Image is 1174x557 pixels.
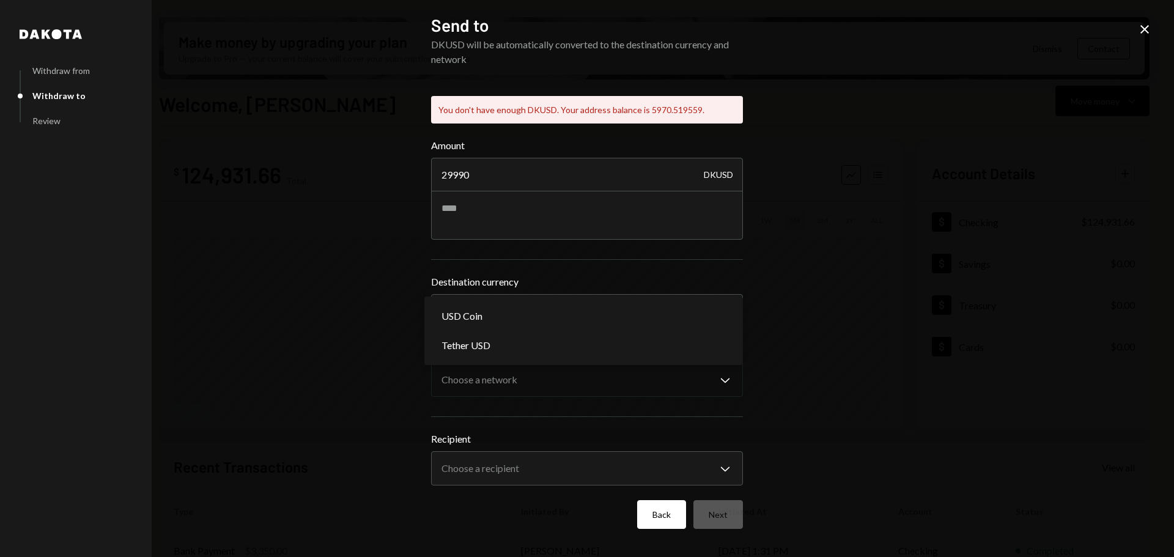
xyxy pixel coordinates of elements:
div: You don't have enough DKUSD. Your address balance is 5970.519559. [431,96,743,124]
div: Withdraw from [32,65,90,76]
button: Destination currency [431,294,743,328]
div: DKUSD [704,158,733,192]
label: Recipient [431,432,743,446]
button: Back [637,500,686,529]
button: Destination network [431,363,743,397]
label: Amount [431,138,743,153]
span: Tether USD [441,338,490,353]
div: Review [32,116,61,126]
div: Withdraw to [32,90,86,101]
label: Destination currency [431,275,743,289]
h2: Send to [431,13,743,37]
span: USD Coin [441,309,482,323]
button: Recipient [431,451,743,485]
div: DKUSD will be automatically converted to the destination currency and network [431,37,743,67]
input: Enter amount [431,158,743,192]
